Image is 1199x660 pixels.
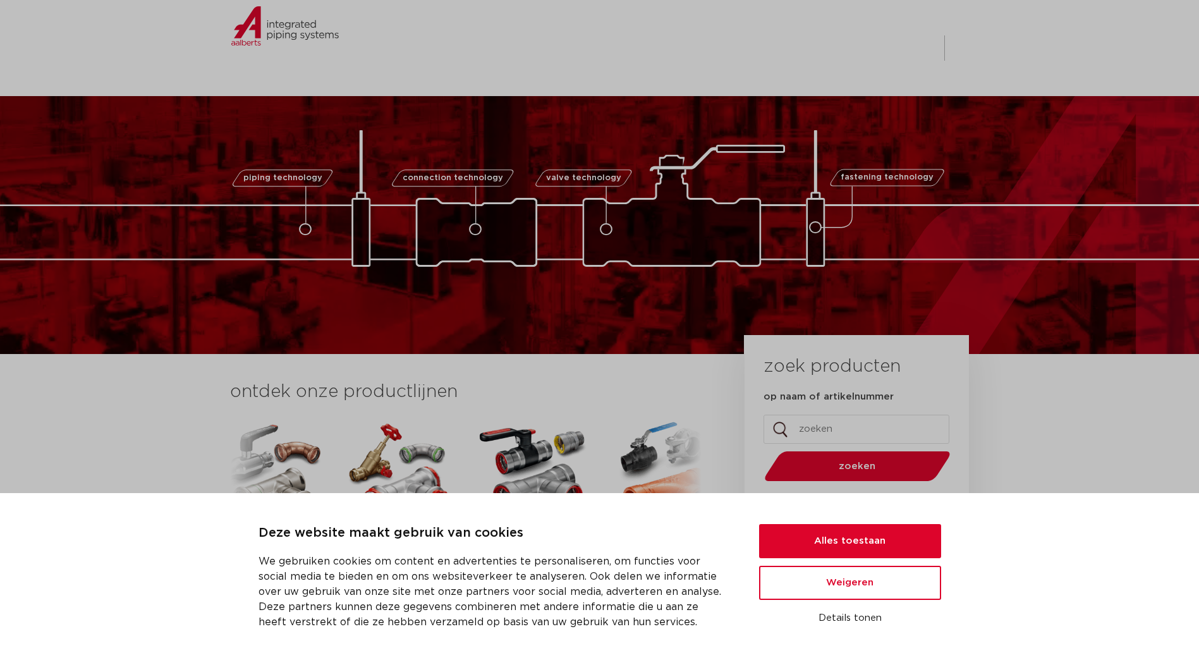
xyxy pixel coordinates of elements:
[429,24,851,73] nav: Menu
[211,417,325,610] a: VSHXPress
[259,554,729,630] p: We gebruiken cookies om content en advertenties te personaliseren, om functies voor social media ...
[402,174,502,182] span: connection technology
[259,523,729,544] p: Deze website maakt gebruik van cookies
[505,24,545,73] a: markten
[230,379,702,405] h3: ontdek onze productlijnen
[429,24,480,73] a: producten
[243,174,322,182] span: piping technology
[807,24,851,73] a: over ons
[797,461,918,471] span: zoeken
[841,174,934,182] span: fastening technology
[477,417,590,610] a: VSHPowerPress
[571,24,637,73] a: toepassingen
[741,24,782,73] a: services
[764,391,894,403] label: op naam of artikelnummer
[662,24,716,73] a: downloads
[759,450,955,482] button: zoeken
[764,354,901,379] h3: zoek producten
[914,34,927,62] div: my IPS
[764,415,949,444] input: zoeken
[609,417,723,610] a: VSHShurjoint
[759,566,941,600] button: Weigeren
[759,524,941,558] button: Alles toestaan
[546,174,621,182] span: valve technology
[759,608,941,629] button: Details tonen
[344,417,458,610] a: VSHSudoPress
